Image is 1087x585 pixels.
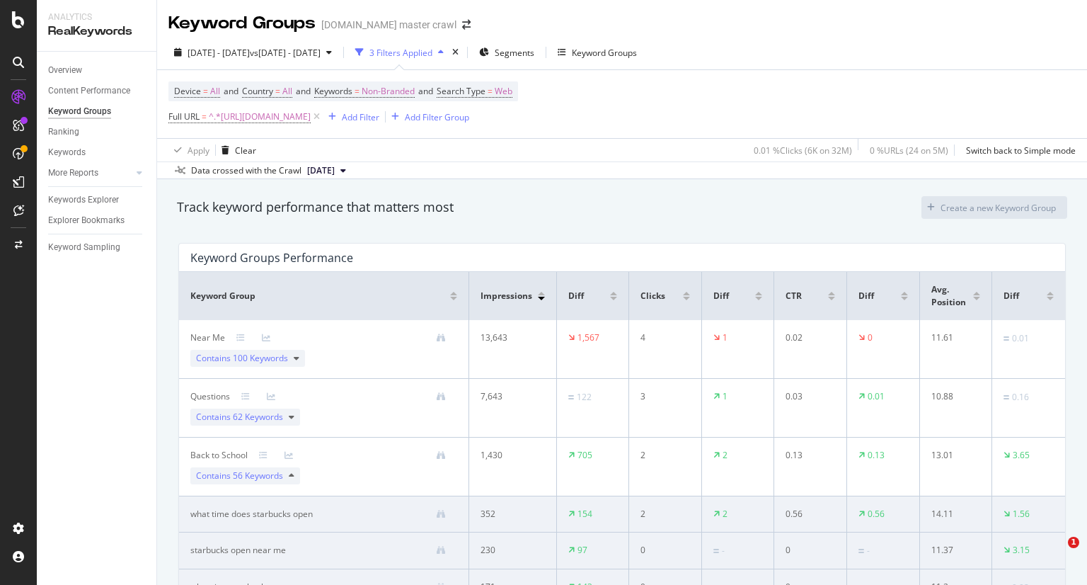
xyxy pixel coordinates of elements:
img: Equal [1003,336,1009,341]
div: 122 [577,391,592,404]
span: Contains [196,352,288,365]
div: 0.16 [1012,391,1029,404]
a: Keyword Sampling [48,240,146,255]
div: Add Filter Group [405,111,469,123]
span: Keywords [314,85,352,97]
div: 0 [640,544,685,557]
span: = [275,85,280,97]
div: RealKeywords [48,23,145,40]
span: 100 Keywords [233,352,288,364]
div: Data crossed with the Crawl [191,164,301,177]
div: 230 [481,544,538,557]
span: Diff [858,290,874,302]
span: [DATE] - [DATE] [188,47,250,59]
span: Full URL [168,110,200,123]
div: 97 [577,544,587,557]
div: Near Me [190,331,225,344]
div: 0.13 [868,449,885,462]
div: Content Performance [48,84,130,98]
button: 3 Filters Applied [350,41,449,64]
div: 705 [577,449,592,462]
div: Keyword Groups [572,47,637,59]
div: Switch back to Simple mode [966,144,1076,157]
img: Equal [713,549,719,553]
div: Create a new Keyword Group [941,202,1056,214]
div: 4 [640,331,685,344]
div: times [449,45,461,59]
div: Back to School [190,449,248,462]
div: 0.56 [786,508,830,521]
a: Keywords [48,145,146,160]
span: Keyword Group [190,290,255,302]
a: Ranking [48,125,146,140]
button: Clear [216,139,256,161]
div: 13,643 [481,331,538,344]
div: Questions [190,390,230,403]
span: vs [DATE] - [DATE] [250,47,321,59]
span: Impressions [481,290,532,302]
span: Device [174,85,201,97]
span: and [418,85,433,97]
button: Apply [168,139,209,161]
div: 3.15 [1013,544,1030,557]
div: Explorer Bookmarks [48,213,125,228]
img: Equal [568,395,574,399]
span: Avg. Position [931,283,970,309]
span: Diff [713,290,729,302]
div: More Reports [48,166,98,181]
div: Keywords [48,145,86,160]
span: All [210,81,220,101]
button: Switch back to Simple mode [960,139,1076,161]
div: arrow-right-arrow-left [462,20,471,30]
div: 1.56 [1013,508,1030,521]
div: 10.88 [931,390,976,403]
div: 3.65 [1013,449,1030,462]
span: All [282,81,292,101]
a: Content Performance [48,84,146,98]
div: - [867,545,870,557]
span: Diff [1003,290,1019,302]
button: Keyword Groups [552,41,643,64]
div: Keywords Explorer [48,193,119,208]
a: Keywords Explorer [48,193,146,208]
iframe: Intercom live chat [1039,537,1073,571]
div: Overview [48,63,82,78]
div: 0.03 [786,390,830,403]
div: Analytics [48,11,145,23]
div: Clear [235,144,256,157]
span: = [488,85,493,97]
span: Country [242,85,273,97]
button: Add Filter [323,108,379,125]
div: 1,567 [577,331,599,344]
span: Web [495,81,512,101]
div: 154 [577,508,592,521]
span: = [202,110,207,123]
span: Contains [196,470,283,482]
div: 0.01 [1012,332,1029,345]
div: Track keyword performance that matters most [177,198,454,217]
div: 0.13 [786,449,830,462]
span: 62 Keywords [233,411,283,423]
div: what time does starbucks open [190,508,313,521]
div: 0.56 [868,508,885,521]
a: More Reports [48,166,132,181]
a: Explorer Bookmarks [48,213,146,228]
div: Keyword Groups [48,104,111,119]
div: Apply [188,144,209,157]
button: [DATE] - [DATE]vs[DATE] - [DATE] [168,41,338,64]
span: Non-Branded [362,81,415,101]
div: 0.02 [786,331,830,344]
span: 56 Keywords [233,470,283,482]
div: - [722,545,725,557]
div: 3 [640,390,685,403]
div: 2 [640,449,685,462]
span: CTR [786,290,802,302]
span: 2025 Sep. 29th [307,164,335,177]
span: Clicks [640,290,665,302]
div: 14.11 [931,508,976,521]
button: Add Filter Group [386,108,469,125]
div: 1,430 [481,449,538,462]
div: 3 Filters Applied [369,47,432,59]
span: 1 [1068,537,1079,548]
span: Diff [568,290,584,302]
